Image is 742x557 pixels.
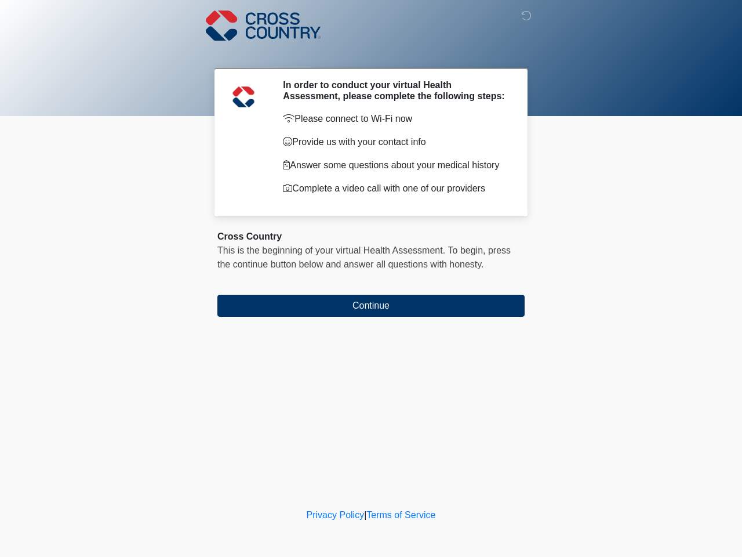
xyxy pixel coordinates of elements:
[448,245,488,255] span: To begin,
[364,510,366,520] a: |
[283,79,507,102] h2: In order to conduct your virtual Health Assessment, please complete the following steps:
[283,158,507,172] p: Answer some questions about your medical history
[283,135,507,149] p: Provide us with your contact info
[283,182,507,196] p: Complete a video call with one of our providers
[366,510,435,520] a: Terms of Service
[217,230,525,244] div: Cross Country
[226,79,261,114] img: Agent Avatar
[209,42,533,63] h1: ‎ ‎ ‎
[206,9,321,42] img: Cross Country Logo
[217,295,525,317] button: Continue
[217,245,511,269] span: press the continue button below and answer all questions with honesty.
[283,112,507,126] p: Please connect to Wi-Fi now
[307,510,365,520] a: Privacy Policy
[217,245,445,255] span: This is the beginning of your virtual Health Assessment.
